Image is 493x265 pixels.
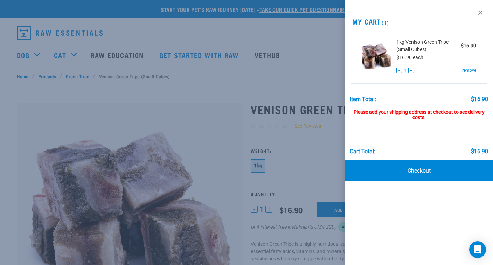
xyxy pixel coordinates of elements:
button: + [408,68,414,73]
div: Cart total: [350,148,375,155]
a: Checkout [345,160,493,181]
span: $16.90 each [396,55,423,60]
div: $16.90 [471,148,488,155]
img: Venison Green Tripe (Small Cubes) [362,39,391,75]
span: 1kg Venison Green Tripe (Small Cubes) [396,39,461,53]
div: Item Total: [350,96,376,103]
strong: $16.90 [461,43,476,48]
a: remove [462,67,476,74]
span: 1 [404,67,407,74]
button: - [396,68,402,73]
div: Open Intercom Messenger [469,241,486,258]
div: Please add your shipping address at checkout to see delivery costs. [350,103,488,121]
div: $16.90 [471,96,488,103]
span: (1) [381,21,389,24]
h2: My Cart [345,18,493,26]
